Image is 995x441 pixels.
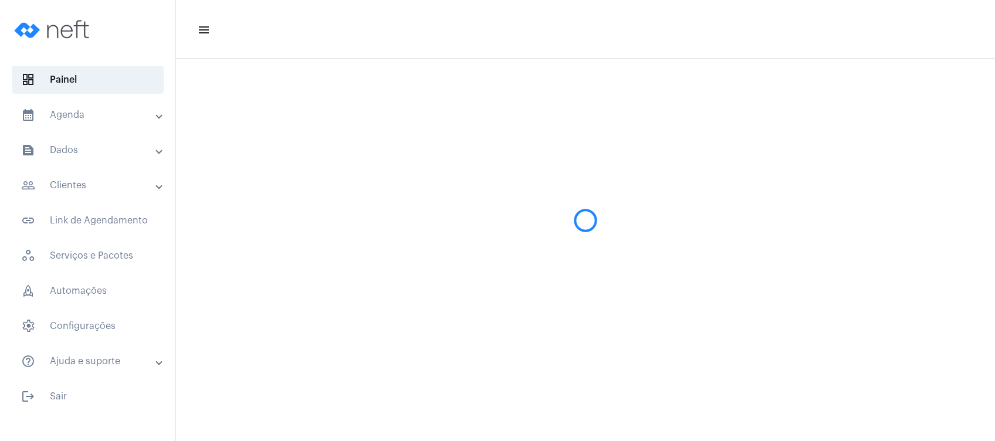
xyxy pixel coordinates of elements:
[21,354,157,368] mat-panel-title: Ajuda e suporte
[197,23,209,37] mat-icon: sidenav icon
[7,347,175,375] mat-expansion-panel-header: sidenav iconAjuda e suporte
[21,108,35,122] mat-icon: sidenav icon
[21,73,35,87] span: sidenav icon
[21,108,157,122] mat-panel-title: Agenda
[12,242,164,270] span: Serviços e Pacotes
[21,354,35,368] mat-icon: sidenav icon
[7,171,175,199] mat-expansion-panel-header: sidenav iconClientes
[12,277,164,305] span: Automações
[12,312,164,340] span: Configurações
[12,206,164,235] span: Link de Agendamento
[21,178,157,192] mat-panel-title: Clientes
[21,284,35,298] span: sidenav icon
[7,101,175,129] mat-expansion-panel-header: sidenav iconAgenda
[7,136,175,164] mat-expansion-panel-header: sidenav iconDados
[21,178,35,192] mat-icon: sidenav icon
[21,249,35,263] span: sidenav icon
[21,319,35,333] span: sidenav icon
[9,6,97,53] img: logo-neft-novo-2.png
[21,143,35,157] mat-icon: sidenav icon
[21,213,35,228] mat-icon: sidenav icon
[21,143,157,157] mat-panel-title: Dados
[21,389,35,403] mat-icon: sidenav icon
[12,382,164,411] span: Sair
[12,66,164,94] span: Painel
